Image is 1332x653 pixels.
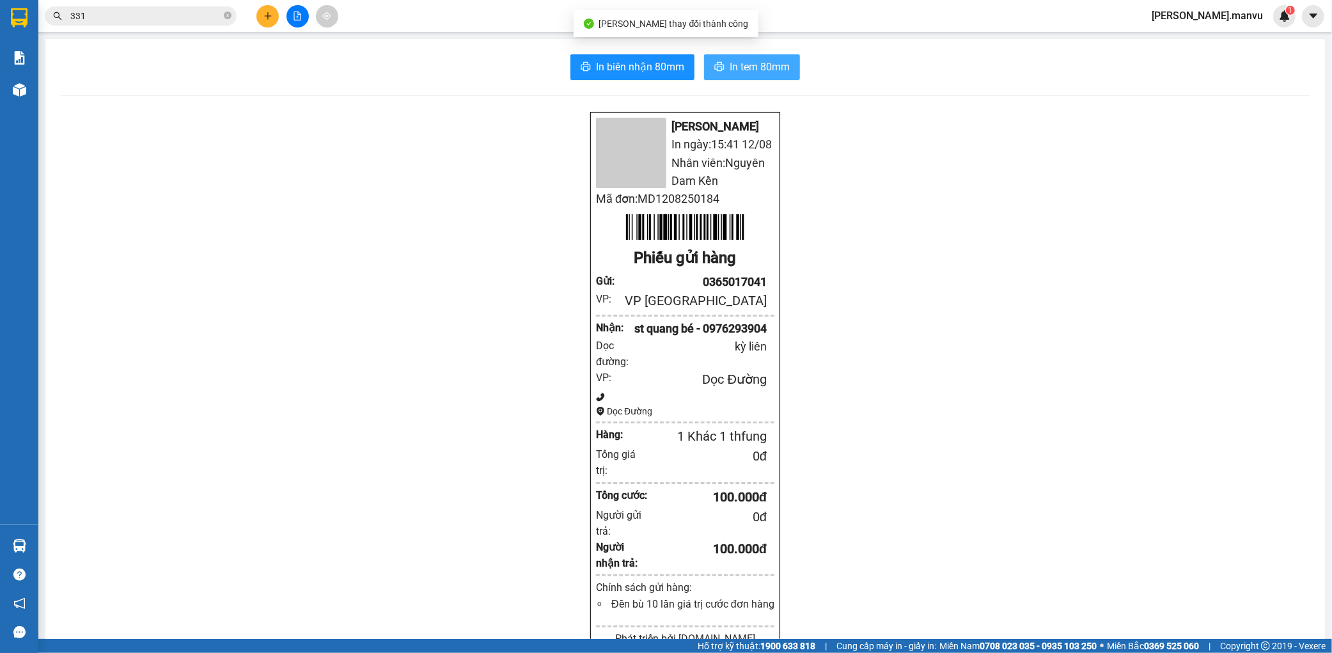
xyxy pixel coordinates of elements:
[596,190,774,208] li: Mã đơn: MD1208250184
[596,404,774,418] div: Dọc Đường
[596,393,605,402] span: phone
[596,507,648,539] div: Người gửi trả:
[1144,641,1199,651] strong: 0369 525 060
[596,631,774,647] div: Phát triển bởi [DOMAIN_NAME]
[599,19,749,29] span: [PERSON_NAME] thay đổi thành công
[641,338,767,356] div: kỳ liên
[648,507,767,527] div: 0 đ
[633,427,767,446] div: 1 Khác 1 thfung
[596,338,641,370] div: Dọc đường:
[730,59,790,75] span: In tem 80mm
[596,579,774,595] div: Chính sách gửi hàng:
[293,12,302,20] span: file-add
[609,596,774,612] li: Đền bù 10 lần giá trị cước đơn hàng
[13,569,26,581] span: question-circle
[596,136,774,153] li: In ngày: 15:41 12/08
[224,10,231,22] span: close-circle
[134,75,230,102] div: Nhận: Dọc Đường
[13,626,26,638] span: message
[596,246,774,271] div: Phiếu gửi hàng
[704,54,800,80] button: printerIn tem 80mm
[760,641,815,651] strong: 1900 633 818
[698,639,815,653] span: Hỗ trợ kỹ thuật:
[648,487,767,507] div: 100.000 đ
[836,639,936,653] span: Cung cấp máy in - giấy in:
[618,291,767,311] div: VP [GEOGRAPHIC_DATA]
[1308,10,1319,22] span: caret-down
[596,446,648,478] div: Tổng giá trị:
[10,75,127,102] div: Gửi: VP [GEOGRAPHIC_DATA]
[13,51,26,65] img: solution-icon
[618,273,767,291] div: 0365017041
[596,427,633,443] div: Hàng:
[939,639,1097,653] span: Miền Nam
[70,9,221,23] input: Tìm tên, số ĐT hoặc mã đơn
[825,639,827,653] span: |
[596,291,618,307] div: VP:
[570,54,694,80] button: printerIn biên nhận 80mm
[1209,639,1211,653] span: |
[596,539,648,571] div: Người nhận trả:
[596,407,605,416] span: environment
[618,320,767,338] div: st quang bé - 0976293904
[618,370,767,389] div: Dọc Đường
[1100,643,1104,649] span: ⚪️
[581,61,591,74] span: printer
[714,61,725,74] span: printer
[316,5,338,28] button: aim
[1261,641,1270,650] span: copyright
[224,12,231,19] span: close-circle
[980,641,1097,651] strong: 0708 023 035 - 0935 103 250
[53,12,62,20] span: search
[596,320,618,336] div: Nhận :
[1302,5,1324,28] button: caret-down
[1141,8,1273,24] span: [PERSON_NAME].manvu
[596,59,684,75] span: In biên nhận 80mm
[596,273,618,289] div: Gửi :
[596,370,618,386] div: VP:
[1288,6,1292,15] span: 1
[11,8,27,28] img: logo-vxr
[263,12,272,20] span: plus
[648,539,767,559] div: 100.000 đ
[256,5,279,28] button: plus
[584,19,594,29] span: check-circle
[1286,6,1295,15] sup: 1
[596,154,774,191] li: Nhân viên: Nguyên Dam Kền
[596,487,648,503] div: Tổng cước:
[75,54,163,68] text: MD1208250202
[1279,10,1290,22] img: icon-new-feature
[286,5,309,28] button: file-add
[13,83,26,97] img: warehouse-icon
[13,597,26,610] span: notification
[648,446,767,466] div: 0 đ
[322,12,331,20] span: aim
[13,539,26,553] img: warehouse-icon
[596,118,774,136] li: [PERSON_NAME]
[1107,639,1199,653] span: Miền Bắc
